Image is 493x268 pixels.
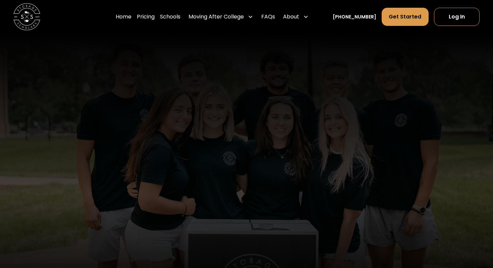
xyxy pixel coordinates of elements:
a: Get Started [382,8,428,26]
a: [PHONE_NUMBER] [333,13,376,20]
img: Storage Scholars main logo [13,3,40,30]
a: Pricing [137,7,155,26]
a: FAQs [261,7,275,26]
a: Home [116,7,131,26]
a: Schools [160,7,180,26]
div: About [283,13,299,21]
a: Log In [434,8,480,26]
div: Moving After College [188,13,244,21]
